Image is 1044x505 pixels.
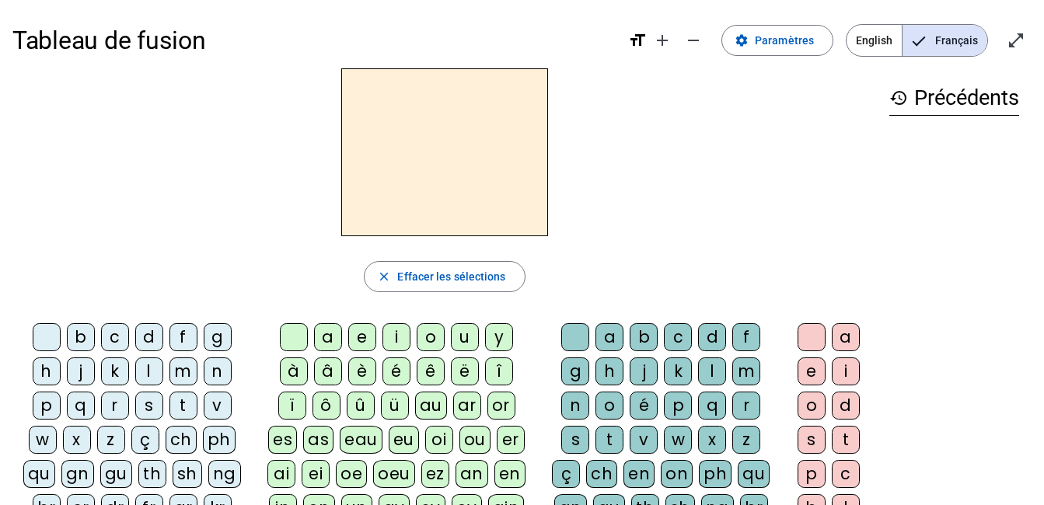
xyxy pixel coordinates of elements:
[453,392,481,420] div: ar
[664,323,692,351] div: c
[698,323,726,351] div: d
[497,426,525,454] div: er
[101,323,129,351] div: c
[33,357,61,385] div: h
[29,426,57,454] div: w
[630,357,658,385] div: j
[382,357,410,385] div: é
[303,426,333,454] div: as
[732,392,760,420] div: r
[798,460,826,488] div: p
[485,323,513,351] div: y
[67,392,95,420] div: q
[421,460,449,488] div: ez
[832,357,860,385] div: i
[204,357,232,385] div: n
[135,323,163,351] div: d
[208,460,241,488] div: ng
[595,357,623,385] div: h
[832,323,860,351] div: a
[732,357,760,385] div: m
[169,323,197,351] div: f
[684,31,703,50] mat-icon: remove
[586,460,617,488] div: ch
[732,426,760,454] div: z
[373,460,415,488] div: oeu
[846,24,988,57] mat-button-toggle-group: Language selection
[382,323,410,351] div: i
[138,460,166,488] div: th
[417,357,445,385] div: ê
[135,357,163,385] div: l
[302,460,330,488] div: ei
[755,31,814,50] span: Paramètres
[847,25,902,56] span: English
[698,392,726,420] div: q
[278,392,306,420] div: ï
[336,460,367,488] div: oe
[798,357,826,385] div: e
[595,392,623,420] div: o
[456,460,488,488] div: an
[100,460,132,488] div: gu
[97,426,125,454] div: z
[173,460,202,488] div: sh
[485,357,513,385] div: î
[630,323,658,351] div: b
[798,392,826,420] div: o
[381,392,409,420] div: ü
[623,460,655,488] div: en
[67,323,95,351] div: b
[169,392,197,420] div: t
[135,392,163,420] div: s
[169,357,197,385] div: m
[314,357,342,385] div: â
[417,323,445,351] div: o
[561,426,589,454] div: s
[595,323,623,351] div: a
[903,25,987,56] span: Français
[61,460,94,488] div: gn
[699,460,731,488] div: ph
[647,25,678,56] button: Augmenter la taille de la police
[721,25,833,56] button: Paramètres
[494,460,525,488] div: en
[101,392,129,420] div: r
[664,392,692,420] div: p
[698,357,726,385] div: l
[628,31,647,50] mat-icon: format_size
[832,426,860,454] div: t
[67,357,95,385] div: j
[12,16,616,65] h1: Tableau de fusion
[348,357,376,385] div: è
[630,426,658,454] div: v
[630,392,658,420] div: é
[661,460,693,488] div: on
[889,81,1019,116] h3: Précédents
[798,426,826,454] div: s
[595,426,623,454] div: t
[204,392,232,420] div: v
[203,426,236,454] div: ph
[561,392,589,420] div: n
[425,426,453,454] div: oi
[678,25,709,56] button: Diminuer la taille de la police
[267,460,295,488] div: ai
[889,89,908,107] mat-icon: history
[131,426,159,454] div: ç
[63,426,91,454] div: x
[732,323,760,351] div: f
[459,426,491,454] div: ou
[347,392,375,420] div: û
[397,267,505,286] span: Effacer les sélections
[832,392,860,420] div: d
[166,426,197,454] div: ch
[377,270,391,284] mat-icon: close
[1000,25,1032,56] button: Entrer en plein écran
[653,31,672,50] mat-icon: add
[738,460,770,488] div: qu
[451,357,479,385] div: ë
[33,392,61,420] div: p
[23,460,55,488] div: qu
[280,357,308,385] div: à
